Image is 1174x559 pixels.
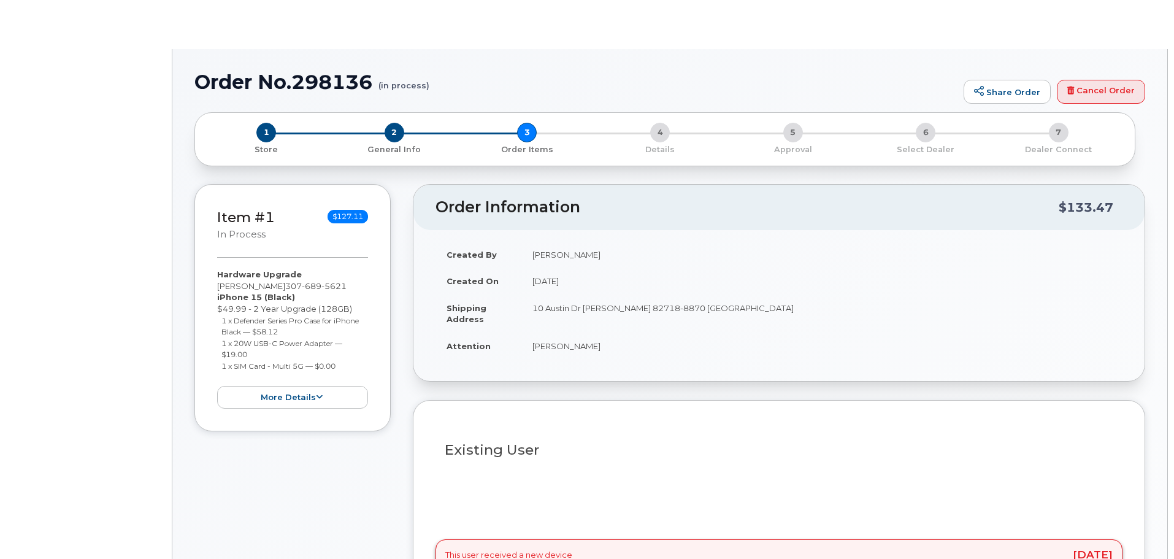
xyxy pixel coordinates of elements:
[521,295,1122,333] td: 10 Austin Dr [PERSON_NAME] 82718-8870 [GEOGRAPHIC_DATA]
[221,339,342,360] small: 1 x 20W USB-C Power Adapter — $19.00
[385,123,404,142] span: 2
[217,292,295,302] strong: iPhone 15 (Black)
[964,80,1051,104] a: Share Order
[447,276,499,286] strong: Created On
[445,442,1113,458] h3: Existing User
[328,210,368,223] span: $127.11
[1059,196,1113,219] div: $133.47
[328,142,461,155] a: 2 General Info
[378,71,429,90] small: (in process)
[321,281,347,291] span: 5621
[521,241,1122,268] td: [PERSON_NAME]
[217,386,368,409] button: more details
[302,281,321,291] span: 689
[447,341,491,351] strong: Attention
[333,144,456,155] p: General Info
[217,229,266,240] small: in process
[217,269,302,279] strong: Hardware Upgrade
[521,268,1122,295] td: [DATE]
[256,123,276,142] span: 1
[205,142,328,155] a: 1 Store
[194,71,957,93] h1: Order No.298136
[285,281,347,291] span: 307
[217,209,275,226] a: Item #1
[447,250,497,260] strong: Created By
[221,316,359,337] small: 1 x Defender Series Pro Case for iPhone Black — $58.12
[1057,80,1145,104] a: Cancel Order
[221,361,336,371] small: 1 x SIM Card - Multi 5G — $0.00
[435,199,1059,216] h2: Order Information
[217,269,368,409] div: [PERSON_NAME] $49.99 - 2 Year Upgrade (128GB)
[210,144,323,155] p: Store
[521,333,1122,360] td: [PERSON_NAME]
[447,303,486,325] strong: Shipping Address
